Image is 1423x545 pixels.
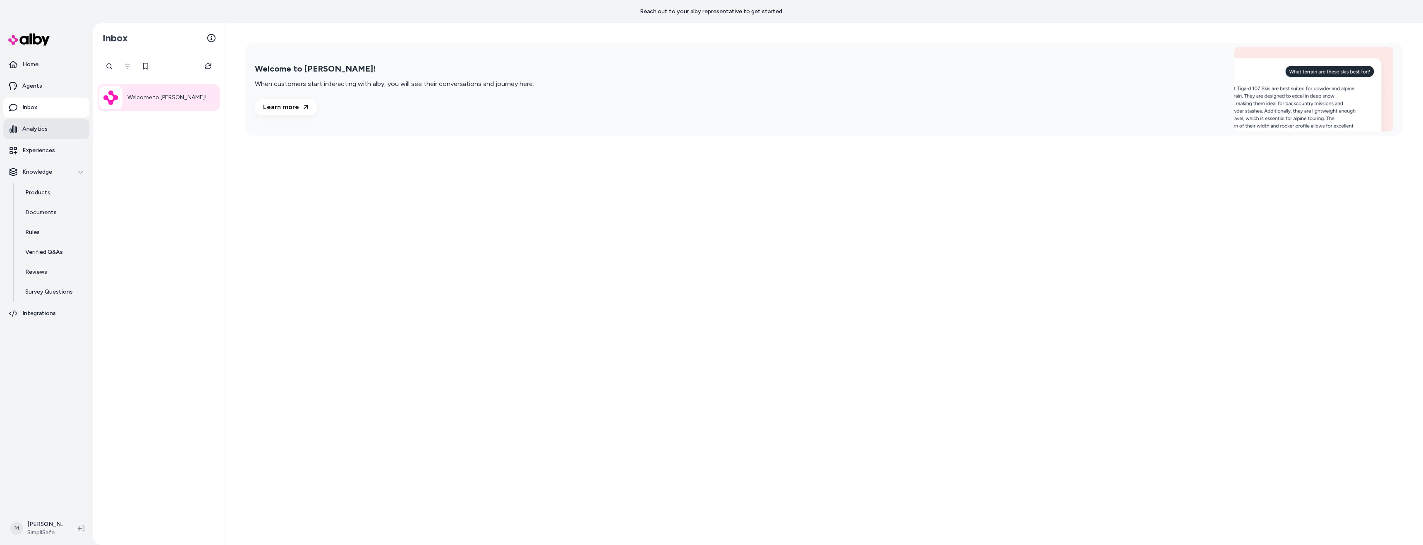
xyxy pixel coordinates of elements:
p: Home [22,60,38,69]
a: Learn more [255,99,317,115]
a: Reviews [17,262,89,282]
button: Filter [119,58,136,74]
a: Survey Questions [17,282,89,302]
a: Rules [17,222,89,242]
p: When customers start interacting with alby, you will see their conversations and journey here. [255,79,534,89]
span: M [10,522,23,535]
a: Experiences [3,141,89,160]
p: [PERSON_NAME] [27,520,65,528]
h2: Welcome to [PERSON_NAME]! [255,64,534,74]
button: Refresh [200,58,216,74]
p: Welcome to [PERSON_NAME]! [127,93,206,103]
p: Agents [22,82,42,90]
p: Reviews [25,268,47,276]
img: Alby [103,90,118,105]
p: Reach out to your alby representative to get started. [640,7,783,16]
span: SimpliSafe [27,528,65,537]
a: Agents [3,76,89,96]
a: Home [3,55,89,74]
img: Welcome to alby! [1234,47,1393,131]
img: alby Logo [8,33,50,45]
p: Inbox [22,103,37,112]
p: Integrations [22,309,56,318]
p: Documents [25,208,57,217]
p: Analytics [22,125,48,133]
h2: Inbox [103,32,128,44]
p: Rules [25,228,40,237]
p: Products [25,189,50,197]
p: Experiences [22,146,55,155]
a: Integrations [3,304,89,323]
p: Verified Q&As [25,248,63,256]
button: Knowledge [3,162,89,182]
a: Inbox [3,98,89,117]
a: Products [17,183,89,203]
a: Documents [17,203,89,222]
p: Survey Questions [25,288,73,296]
button: M[PERSON_NAME]SimpliSafe [5,515,71,542]
a: Verified Q&As [17,242,89,262]
a: Analytics [3,119,89,139]
p: Knowledge [22,168,52,176]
